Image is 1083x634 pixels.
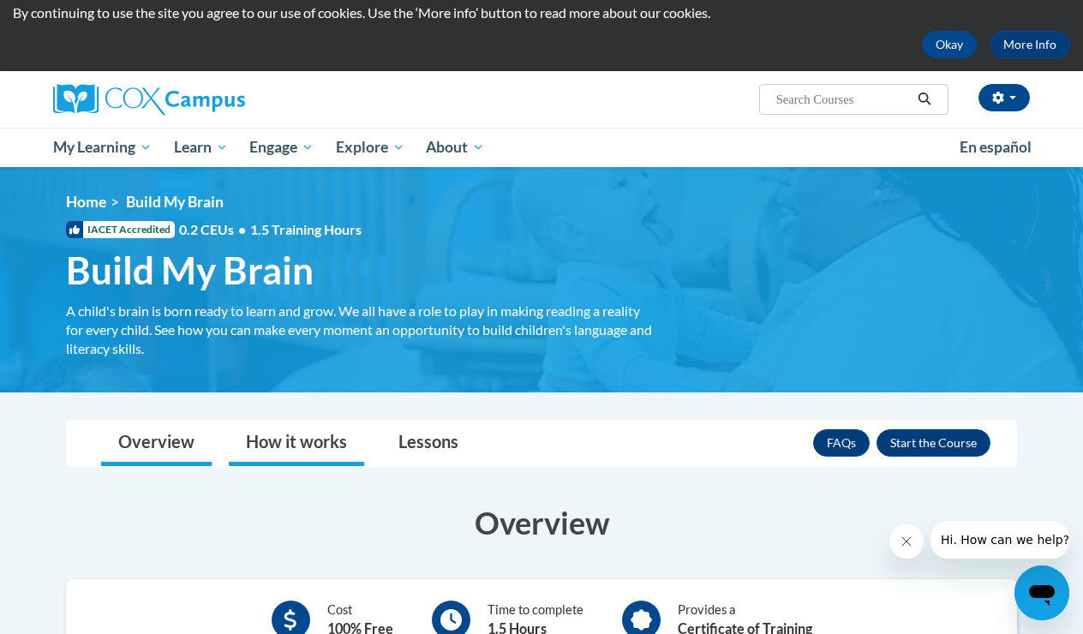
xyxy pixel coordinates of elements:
[960,138,1032,156] span: En español
[101,421,212,466] a: Overview
[163,128,239,167] a: Learn
[53,84,362,115] a: Cox Campus
[336,137,404,158] span: Explore
[40,128,1043,167] div: Main menu
[416,128,496,167] a: About
[238,221,246,237] span: •
[250,221,362,237] span: 1.5 Training Hours
[126,193,224,211] span: Build My Brain
[978,84,1030,111] button: Account Settings
[775,89,912,110] input: Search Courses
[1014,565,1069,620] iframe: Button to launch messaging window
[912,89,937,110] button: Search
[877,429,990,457] button: Enroll
[381,421,476,466] a: Lessons
[13,3,1070,22] p: By continuing to use the site you agree to our use of cookies. Use the ‘More info’ button to read...
[922,31,977,58] button: Okay
[229,421,364,466] a: How it works
[66,302,657,358] div: A child's brain is born ready to learn and grow. We all have a role to play in making reading a r...
[42,128,163,167] a: My Learning
[813,429,870,457] a: FAQs
[66,501,1017,544] h3: Overview
[249,137,314,158] span: Engage
[325,128,416,167] a: Explore
[66,193,106,211] a: Home
[66,221,175,238] span: IACET Accredited
[426,137,484,158] span: About
[53,137,152,158] span: My Learning
[889,524,924,559] iframe: Close message
[53,84,245,115] img: Cox Campus
[948,129,1043,165] a: En español
[66,248,314,293] span: Build My Brain
[179,220,362,239] span: 0.2 CEUs
[174,137,228,158] span: Learn
[930,521,1069,559] iframe: Message from company
[238,128,325,167] a: Engage
[990,31,1070,58] a: More Info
